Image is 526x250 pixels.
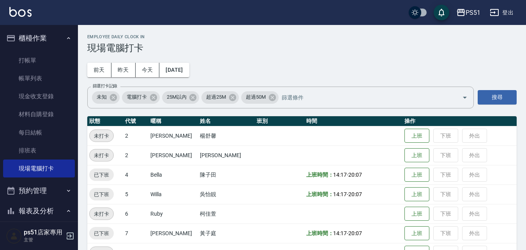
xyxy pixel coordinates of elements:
button: 上班 [404,187,429,202]
span: 20:07 [348,191,362,197]
span: 未打卡 [90,151,113,160]
button: 上班 [404,226,429,241]
div: 未知 [92,91,120,104]
button: Open [459,91,471,104]
a: 材料自購登錄 [3,105,75,123]
div: PS51 [466,8,480,18]
span: 超過25M [201,93,231,101]
span: 20:07 [348,230,362,236]
b: 上班時間： [306,230,334,236]
a: 每日結帳 [3,124,75,142]
a: 現金收支登錄 [3,87,75,105]
th: 暱稱 [148,116,198,126]
button: 上班 [404,129,429,143]
button: 上班 [404,148,429,163]
td: 2 [123,126,148,145]
td: [PERSON_NAME] [148,126,198,145]
h2: Employee Daily Clock In [87,34,517,39]
button: 櫃檯作業 [3,28,75,48]
td: - [304,165,402,184]
th: 操作 [402,116,517,126]
span: 14:17 [333,230,347,236]
td: 6 [123,204,148,223]
button: 預約管理 [3,181,75,201]
button: PS51 [453,5,484,21]
span: 未知 [92,93,111,101]
h3: 現場電腦打卡 [87,43,517,53]
td: - [304,223,402,243]
p: 主管 [24,236,64,243]
label: 篩選打卡記錄 [93,83,117,89]
td: 7 [123,223,148,243]
td: Ruby [148,204,198,223]
button: 登出 [487,5,517,20]
td: [PERSON_NAME] [198,145,255,165]
b: 上班時間： [306,172,334,178]
div: 電腦打卡 [122,91,160,104]
td: 4 [123,165,148,184]
a: 帳單列表 [3,69,75,87]
span: 25M以內 [162,93,191,101]
span: 14:17 [333,172,347,178]
button: save [434,5,449,20]
td: 楊舒馨 [198,126,255,145]
button: 搜尋 [478,90,517,105]
button: 前天 [87,63,111,77]
td: Willa [148,184,198,204]
td: [PERSON_NAME] [148,223,198,243]
span: 超過50M [241,93,270,101]
a: 排班表 [3,142,75,160]
span: 未打卡 [90,210,113,218]
span: 20:07 [348,172,362,178]
div: 超過50M [241,91,279,104]
span: 未打卡 [90,132,113,140]
input: 篩選條件 [280,90,448,104]
td: Bella [148,165,198,184]
td: - [304,184,402,204]
img: Logo [9,7,32,17]
th: 姓名 [198,116,255,126]
button: 報表及分析 [3,201,75,221]
span: 14:17 [333,191,347,197]
button: 上班 [404,168,429,182]
h5: ps51店家專用 [24,229,64,236]
span: 已下班 [89,229,114,238]
span: 已下班 [89,190,114,199]
th: 時間 [304,116,402,126]
td: 吳怡靚 [198,184,255,204]
td: 柯佳萱 [198,204,255,223]
div: 超過25M [201,91,239,104]
a: 現場電腦打卡 [3,160,75,177]
th: 代號 [123,116,148,126]
button: 昨天 [111,63,136,77]
button: 上班 [404,207,429,221]
td: 5 [123,184,148,204]
a: 打帳單 [3,51,75,69]
td: 2 [123,145,148,165]
span: 已下班 [89,171,114,179]
button: 今天 [136,63,160,77]
th: 狀態 [87,116,123,126]
button: [DATE] [159,63,189,77]
td: 陳子田 [198,165,255,184]
span: 電腦打卡 [122,93,152,101]
th: 班別 [255,116,304,126]
div: 25M以內 [162,91,199,104]
img: Person [6,228,22,244]
b: 上班時間： [306,191,334,197]
td: 黃子庭 [198,223,255,243]
td: [PERSON_NAME] [148,145,198,165]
